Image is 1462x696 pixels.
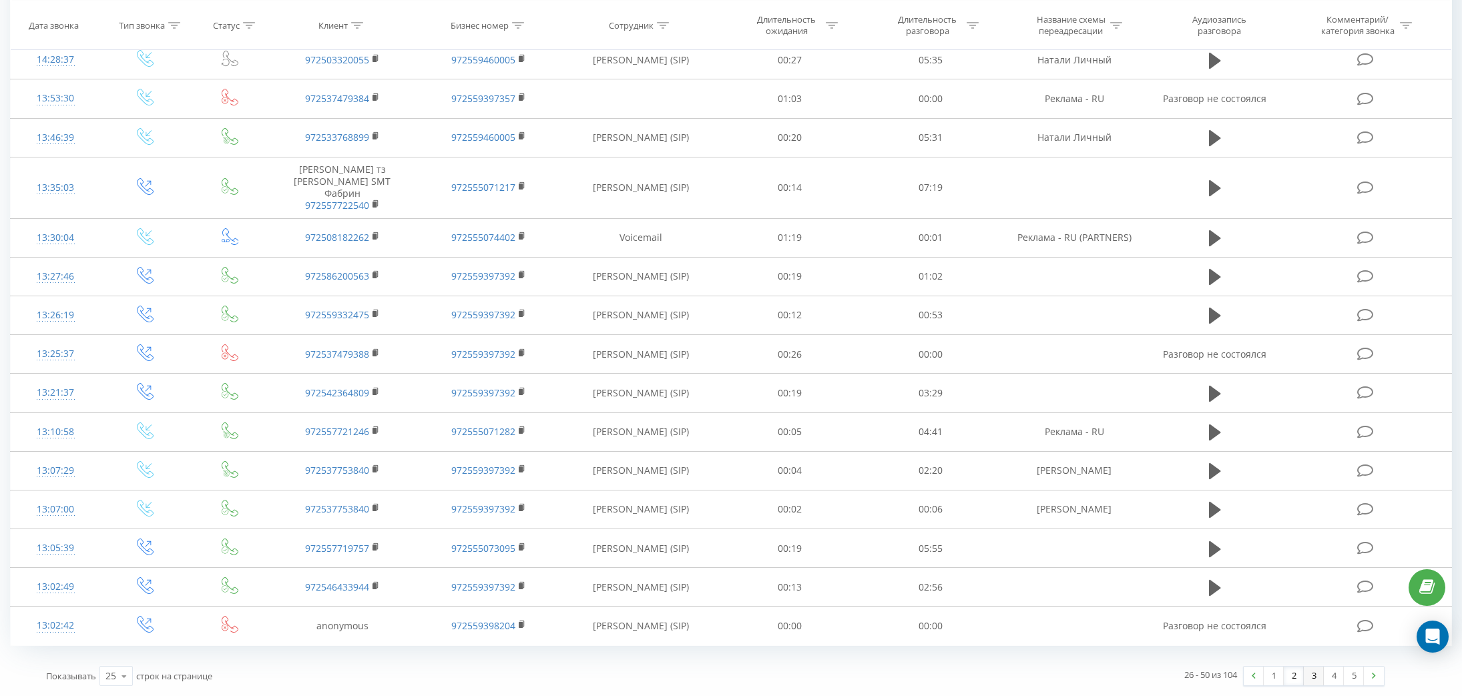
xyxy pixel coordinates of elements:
[562,157,720,218] td: [PERSON_NAME] (SIP)
[305,131,369,143] a: 972533768899
[861,412,1001,451] td: 04:41
[562,607,720,645] td: [PERSON_NAME] (SIP)
[1001,79,1147,118] td: Реклама - RU
[24,380,87,406] div: 13:21:37
[609,19,654,31] div: Сотрудник
[305,231,369,244] a: 972508182262
[1035,14,1107,37] div: Название схемы переадресации
[1324,667,1344,685] a: 4
[720,335,861,374] td: 00:26
[720,607,861,645] td: 00:00
[119,19,165,31] div: Тип звонка
[562,568,720,607] td: [PERSON_NAME] (SIP)
[305,270,369,282] a: 972586200563
[136,670,212,682] span: строк на странице
[861,374,1001,412] td: 03:29
[1001,490,1147,529] td: [PERSON_NAME]
[318,19,348,31] div: Клиент
[305,464,369,476] a: 972537753840
[1001,118,1147,157] td: Натали Личный
[451,619,515,632] a: 972559398204
[562,257,720,296] td: [PERSON_NAME] (SIP)
[562,218,720,257] td: Voicemail
[1318,14,1397,37] div: Комментарий/категория звонка
[305,348,369,360] a: 972537479388
[24,175,87,201] div: 13:35:03
[1284,667,1304,685] a: 2
[24,458,87,484] div: 13:07:29
[720,451,861,490] td: 00:04
[451,581,515,593] a: 972559397392
[720,218,861,257] td: 01:19
[451,92,515,105] a: 972559397357
[24,535,87,561] div: 13:05:39
[24,496,87,523] div: 13:07:00
[451,231,515,244] a: 972555074402
[24,225,87,251] div: 13:30:04
[451,386,515,399] a: 972559397392
[562,451,720,490] td: [PERSON_NAME] (SIP)
[305,308,369,321] a: 972559332475
[861,568,1001,607] td: 02:56
[305,425,369,438] a: 972557721246
[720,157,861,218] td: 00:14
[861,451,1001,490] td: 02:20
[451,270,515,282] a: 972559397392
[24,574,87,600] div: 13:02:49
[269,157,415,218] td: [PERSON_NAME] тз [PERSON_NAME] SMT Фабрин
[24,613,87,639] div: 13:02:42
[720,568,861,607] td: 00:13
[861,490,1001,529] td: 00:06
[720,374,861,412] td: 00:19
[861,79,1001,118] td: 00:00
[1184,668,1237,681] div: 26 - 50 из 104
[24,302,87,328] div: 13:26:19
[1304,667,1324,685] a: 3
[562,412,720,451] td: [PERSON_NAME] (SIP)
[861,607,1001,645] td: 00:00
[451,464,515,476] a: 972559397392
[562,529,720,568] td: [PERSON_NAME] (SIP)
[451,542,515,555] a: 972555073095
[720,118,861,157] td: 00:20
[451,425,515,438] a: 972555071282
[1163,619,1266,632] span: Разговор не состоялся
[861,296,1001,334] td: 00:53
[1264,667,1284,685] a: 1
[720,257,861,296] td: 00:19
[1163,92,1266,105] span: Разговор не состоялся
[1001,412,1147,451] td: Реклама - RU
[861,157,1001,218] td: 07:19
[305,92,369,105] a: 972537479384
[24,125,87,151] div: 13:46:39
[720,79,861,118] td: 01:03
[305,53,369,66] a: 972503320055
[720,412,861,451] td: 00:05
[46,670,96,682] span: Показывать
[562,118,720,157] td: [PERSON_NAME] (SIP)
[861,118,1001,157] td: 05:31
[305,386,369,399] a: 972542364809
[1176,14,1263,37] div: Аудиозапись разговора
[562,296,720,334] td: [PERSON_NAME] (SIP)
[720,41,861,79] td: 00:27
[305,199,369,212] a: 972557722540
[1344,667,1364,685] a: 5
[451,53,515,66] a: 972559460005
[29,19,79,31] div: Дата звонка
[451,131,515,143] a: 972559460005
[24,85,87,111] div: 13:53:30
[305,581,369,593] a: 972546433944
[720,296,861,334] td: 00:12
[562,374,720,412] td: [PERSON_NAME] (SIP)
[213,19,240,31] div: Статус
[24,341,87,367] div: 13:25:37
[24,264,87,290] div: 13:27:46
[305,502,369,515] a: 972537753840
[24,419,87,445] div: 13:10:58
[105,669,116,683] div: 25
[451,502,515,515] a: 972559397392
[861,529,1001,568] td: 05:55
[269,607,415,645] td: anonymous
[1001,41,1147,79] td: Натали Личный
